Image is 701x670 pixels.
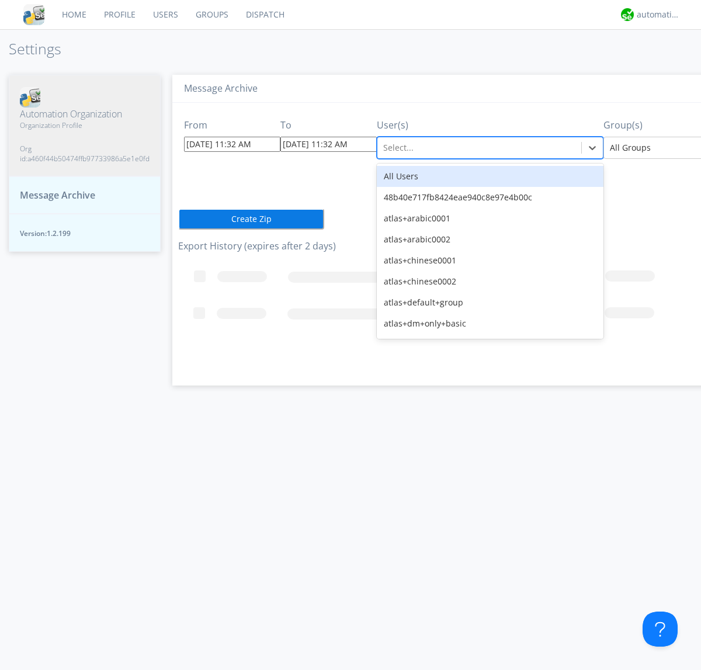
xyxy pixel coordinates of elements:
[377,187,603,208] div: 48b40e717fb8424eae940c8e97e4b00c
[377,271,603,292] div: atlas+chinese0002
[280,120,377,131] h3: To
[377,166,603,187] div: All Users
[637,9,681,20] div: automation+atlas
[23,4,44,25] img: cddb5a64eb264b2086981ab96f4c1ba7
[377,120,603,131] h3: User(s)
[20,189,95,202] span: Message Archive
[621,8,634,21] img: d2d01cd9b4174d08988066c6d424eccd
[377,334,603,355] div: atlas+dm+only+lead
[377,292,603,313] div: atlas+default+group
[377,229,603,250] div: atlas+arabic0002
[377,208,603,229] div: atlas+arabic0001
[20,87,40,107] img: cddb5a64eb264b2086981ab96f4c1ba7
[20,120,150,130] span: Organization Profile
[643,612,678,647] iframe: Toggle Customer Support
[20,144,150,164] span: Org id: a460f44b50474ffb97733986a5e1e0fd
[9,75,161,176] button: Automation OrganizationOrganization ProfileOrg id:a460f44b50474ffb97733986a5e1e0fd
[9,214,161,252] button: Version:1.2.199
[20,228,150,238] span: Version: 1.2.199
[9,176,161,214] button: Message Archive
[184,120,280,131] h3: From
[377,250,603,271] div: atlas+chinese0001
[178,209,324,230] button: Create Zip
[377,313,603,334] div: atlas+dm+only+basic
[20,107,150,121] span: Automation Organization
